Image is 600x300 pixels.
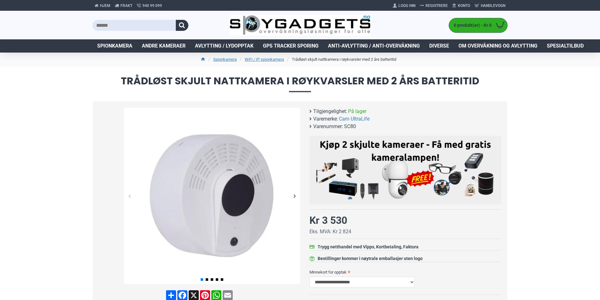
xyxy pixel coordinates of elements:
a: Handlevogn [472,1,508,11]
span: Diverse [429,42,449,50]
span: Go to slide 4 [216,278,218,281]
span: Anti-avlytting / Anti-overvåkning [328,42,420,50]
span: Handlevogn [481,3,505,8]
span: Go to slide 5 [221,278,223,281]
img: SpyGadgets.no [230,15,371,36]
a: Spionkamera [92,39,137,53]
a: GPS Tracker Sporing [258,39,323,53]
div: Kr 3 530 [309,213,347,228]
a: Diverse [425,39,454,53]
span: GPS Tracker Sporing [263,42,319,50]
a: Anti-avlytting / Anti-overvåkning [323,39,425,53]
span: Registrere [425,3,448,8]
span: Spionkamera [97,42,132,50]
b: Varenummer: [313,123,343,130]
div: Trygg netthandel med Vipps, Kortbetaling, Faktura [318,244,419,250]
span: 0 produkt(er) - Kr 0 [449,22,493,29]
a: Om overvåkning og avlytting [454,39,542,53]
span: Logg Inn [398,3,415,8]
a: Konto [450,1,472,11]
a: Andre kameraer [137,39,190,53]
span: Andre kameraer [142,42,186,50]
span: Frakt [120,3,132,8]
span: Konto [458,3,470,8]
span: Avlytting / Lydopptak [195,42,253,50]
a: Logg Inn [391,1,418,11]
a: Spionkamera [213,56,237,63]
div: Next slide [289,190,300,201]
img: Kjøp 2 skjulte kameraer – Få med gratis kameralampe! [314,139,497,199]
span: På lager [348,108,366,115]
a: Avlytting / Lydopptak [190,39,258,53]
span: SC80 [344,123,356,130]
span: Hjem [100,3,110,8]
span: 940 99 099 [142,3,162,8]
a: Spesialtilbud [542,39,588,53]
label: Minnekort for opptak [309,267,501,277]
span: Go to slide 2 [206,278,208,281]
img: Trådløst skjult nattkamera i røykvarsler med 2 års batteritid - SpyGadgets.no [124,108,300,284]
a: 0 produkt(er) - Kr 0 [449,18,507,32]
span: Go to slide 1 [201,278,203,281]
span: Go to slide 3 [211,278,213,281]
span: Trådløst skjult nattkamera i røykvarsler med 2 års batteritid [92,76,508,92]
a: Registrere [418,1,450,11]
b: Varemerke: [313,115,338,123]
span: Spesialtilbud [547,42,584,50]
a: Cam UltraLife [339,115,369,123]
b: Tilgjengelighet: [313,108,347,115]
div: Previous slide [124,190,135,201]
a: WiFi / IP spionkamera [245,56,284,63]
div: Bestillinger kommer i nøytrale emballasjer uten logo [318,255,423,262]
span: Om overvåkning og avlytting [458,42,537,50]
